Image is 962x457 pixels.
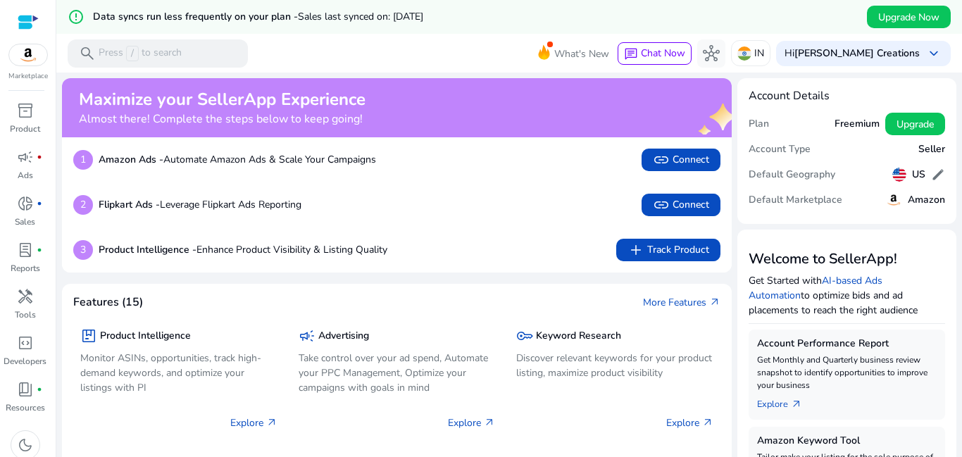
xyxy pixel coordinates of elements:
p: Reports [11,262,40,275]
h5: Default Marketplace [749,194,842,206]
b: [PERSON_NAME] Creations [794,46,920,60]
h3: Welcome to SellerApp! [749,251,946,268]
button: Upgrade Now [867,6,951,28]
button: linkConnect [642,149,720,171]
span: Connect [653,196,709,213]
img: amazon.svg [9,44,47,65]
p: Marketplace [8,71,48,82]
p: 2 [73,195,93,215]
span: donut_small [17,195,34,212]
h5: Data syncs run less frequently on your plan - [93,11,423,23]
span: arrow_outward [484,417,495,428]
span: edit [931,168,945,182]
h5: Amazon [908,194,945,206]
p: IN [754,41,764,65]
p: Explore [448,415,495,430]
span: fiber_manual_record [37,247,42,253]
button: Upgrade [885,113,945,135]
span: link [653,196,670,213]
span: link [653,151,670,168]
span: hub [703,45,720,62]
p: 3 [73,240,93,260]
span: campaign [17,149,34,165]
span: inventory_2 [17,102,34,119]
h5: US [912,169,925,181]
span: chat [624,47,638,61]
p: Get Monthly and Quarterly business review snapshot to identify opportunities to improve your busi... [757,353,937,392]
h5: Default Geography [749,169,835,181]
p: Resources [6,401,45,414]
p: Sales [15,215,35,228]
p: Automate Amazon Ads & Scale Your Campaigns [99,152,376,167]
h5: Product Intelligence [100,330,191,342]
span: lab_profile [17,242,34,258]
button: hub [697,39,725,68]
span: / [126,46,139,61]
h5: Plan [749,118,769,130]
h5: Freemium [835,118,880,130]
p: Explore [666,415,713,430]
h5: Seller [918,144,945,156]
span: arrow_outward [266,417,277,428]
span: Track Product [627,242,709,258]
p: Monitor ASINs, opportunities, track high-demand keywords, and optimize your listings with PI [80,351,277,395]
span: key [516,327,533,344]
span: fiber_manual_record [37,387,42,392]
span: What's New [554,42,609,66]
img: in.svg [737,46,751,61]
span: Connect [653,151,709,168]
p: Explore [230,415,277,430]
p: Ads [18,169,33,182]
span: arrow_outward [709,296,720,308]
a: AI-based Ads Automation [749,274,882,302]
p: Product [10,123,40,135]
p: Press to search [99,46,182,61]
span: fiber_manual_record [37,154,42,160]
p: 1 [73,150,93,170]
span: keyboard_arrow_down [925,45,942,62]
h5: Keyword Research [536,330,621,342]
h5: Account Type [749,144,811,156]
a: More Featuresarrow_outward [643,295,720,310]
p: Tools [15,308,36,321]
span: Upgrade [897,117,934,132]
p: Take control over your ad spend, Automate your PPC Management, Optimize your campaigns with goals... [299,351,496,395]
h4: Almost there! Complete the steps below to keep going! [79,113,366,126]
p: Discover relevant keywords for your product listing, maximize product visibility [516,351,713,380]
img: amazon.svg [885,192,902,208]
h5: Amazon Keyword Tool [757,435,937,447]
button: addTrack Product [616,239,720,261]
img: us.svg [892,168,906,182]
span: code_blocks [17,334,34,351]
mat-icon: error_outline [68,8,85,25]
a: Explorearrow_outward [757,392,813,411]
span: Upgrade Now [878,10,939,25]
span: add [627,242,644,258]
h4: Features (15) [73,296,143,309]
h4: Account Details [749,89,946,103]
span: search [79,45,96,62]
span: fiber_manual_record [37,201,42,206]
button: linkConnect [642,194,720,216]
p: Get Started with to optimize bids and ad placements to reach the right audience [749,273,946,318]
span: Sales last synced on: [DATE] [298,10,423,23]
h5: Account Performance Report [757,338,937,350]
span: handyman [17,288,34,305]
b: Product Intelligence - [99,243,196,256]
span: package [80,327,97,344]
span: book_4 [17,381,34,398]
span: arrow_outward [702,417,713,428]
span: dark_mode [17,437,34,453]
h2: Maximize your SellerApp Experience [79,89,366,110]
span: arrow_outward [791,399,802,410]
button: chatChat Now [618,42,692,65]
span: Chat Now [641,46,685,60]
b: Flipkart Ads - [99,198,160,211]
p: Enhance Product Visibility & Listing Quality [99,242,387,257]
h5: Advertising [318,330,369,342]
p: Leverage Flipkart Ads Reporting [99,197,301,212]
b: Amazon Ads - [99,153,163,166]
p: Hi [785,49,920,58]
span: campaign [299,327,316,344]
p: Developers [4,355,46,368]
